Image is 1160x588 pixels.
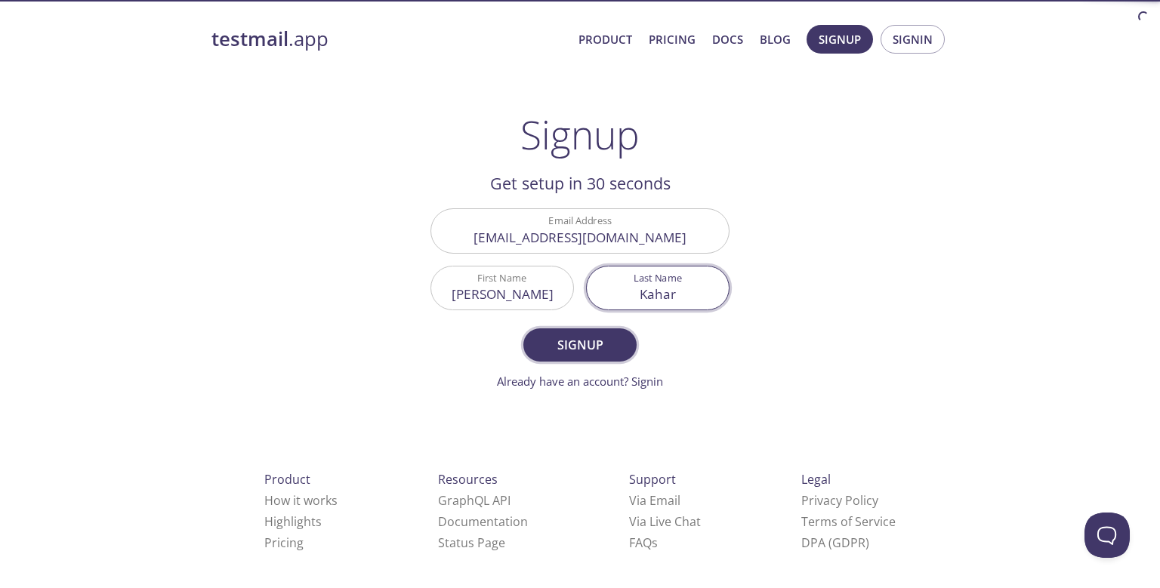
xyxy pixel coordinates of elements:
[881,25,945,54] button: Signin
[649,29,696,49] a: Pricing
[819,29,861,49] span: Signup
[629,534,658,551] a: FAQ
[497,374,663,389] a: Already have an account? Signin
[1084,513,1130,558] iframe: Help Scout Beacon - Open
[629,513,701,530] a: Via Live Chat
[540,334,620,356] span: Signup
[264,513,322,530] a: Highlights
[520,112,640,157] h1: Signup
[652,534,658,551] span: s
[760,29,791,49] a: Blog
[801,492,878,509] a: Privacy Policy
[523,328,637,362] button: Signup
[438,534,505,551] a: Status Page
[438,492,511,509] a: GraphQL API
[807,25,873,54] button: Signup
[211,26,288,52] strong: testmail
[801,513,896,530] a: Terms of Service
[578,29,632,49] a: Product
[264,492,338,509] a: How it works
[264,471,310,488] span: Product
[438,471,498,488] span: Resources
[801,471,831,488] span: Legal
[712,29,743,49] a: Docs
[264,534,304,551] a: Pricing
[801,534,869,551] a: DPA (GDPR)
[629,492,680,509] a: Via Email
[430,171,730,196] h2: Get setup in 30 seconds
[893,29,933,49] span: Signin
[438,513,528,530] a: Documentation
[629,471,676,488] span: Support
[211,26,566,52] a: testmail.app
